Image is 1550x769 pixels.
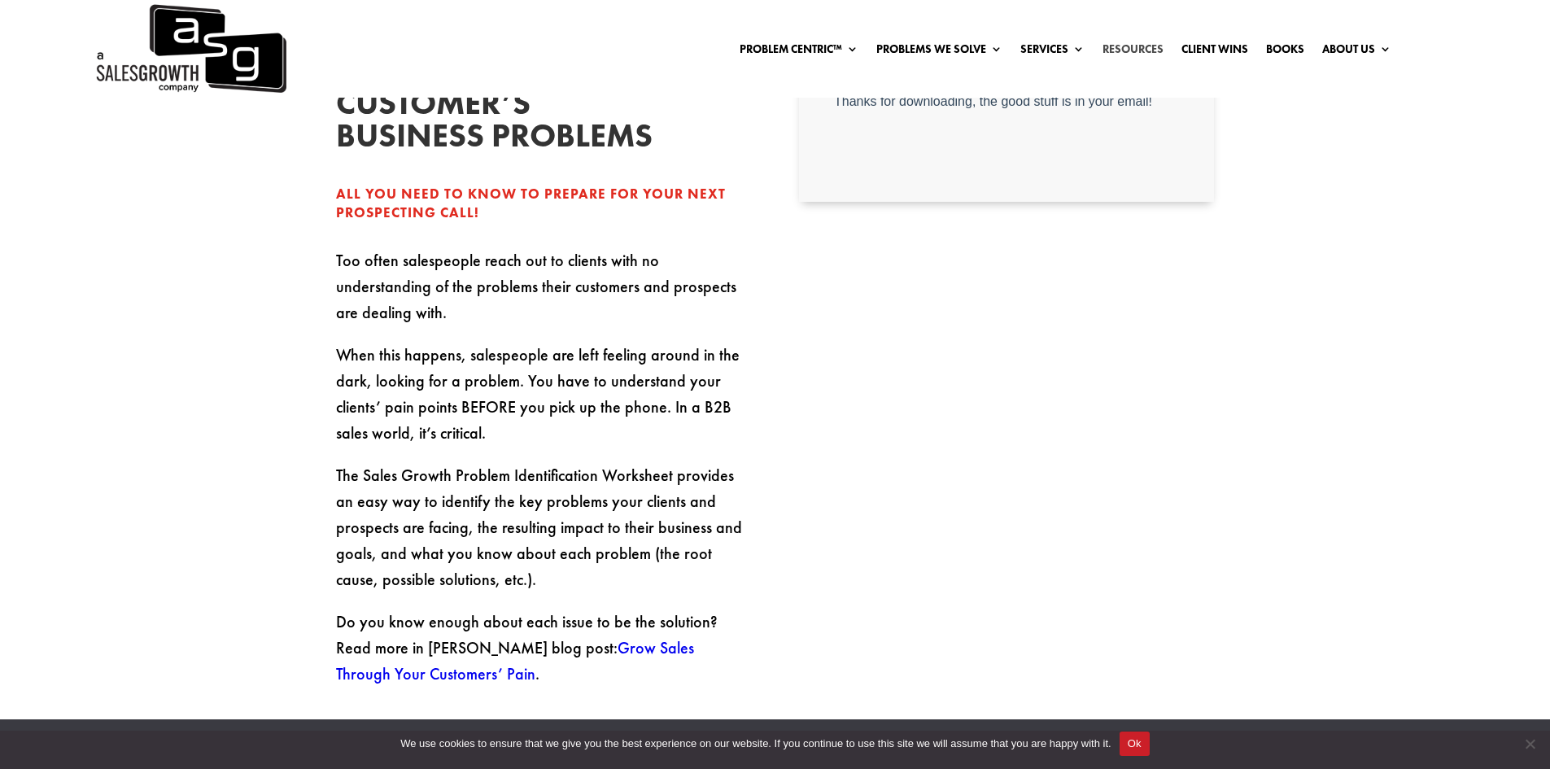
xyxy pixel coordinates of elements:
[1102,43,1164,61] a: Resources
[336,462,751,609] p: The Sales Growth Problem Identification Worksheet provides an easy way to identify the key proble...
[336,609,751,687] p: Do you know enough about each issue to be the solution? Read more in [PERSON_NAME] blog post: .
[336,185,751,224] div: All you need to know to prepare for your next prospecting call!
[1266,43,1304,61] a: Books
[1522,736,1538,752] span: No
[1020,43,1085,61] a: Services
[1322,43,1391,61] a: About Us
[1120,732,1150,756] button: Ok
[336,247,751,342] p: Too often salespeople reach out to clients with no understanding of the problems their customers ...
[834,94,1179,109] iframe: Form 0
[740,43,858,61] a: Problem Centric™
[876,43,1002,61] a: Problems We Solve
[336,342,751,462] p: When this happens, salespeople are left feeling around in the dark, looking for a problem. You ha...
[1181,43,1248,61] a: Client Wins
[400,736,1111,752] span: We use cookies to ensure that we give you the best experience on our website. If you continue to ...
[336,637,694,684] a: Grow Sales Through Your Customers’ Pain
